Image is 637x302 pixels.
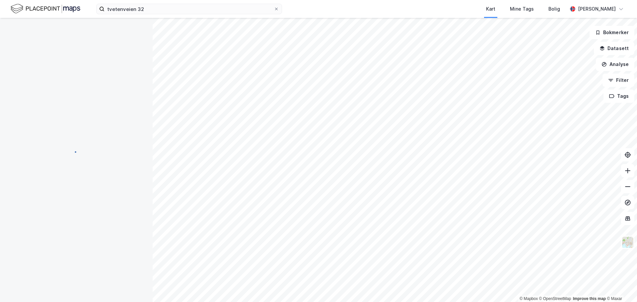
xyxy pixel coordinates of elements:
[604,270,637,302] div: Kontrollprogram for chat
[602,74,634,87] button: Filter
[548,5,560,13] div: Bolig
[621,236,634,249] img: Z
[590,26,634,39] button: Bokmerker
[573,296,606,301] a: Improve this map
[71,151,82,161] img: spinner.a6d8c91a73a9ac5275cf975e30b51cfb.svg
[510,5,534,13] div: Mine Tags
[539,296,571,301] a: OpenStreetMap
[596,58,634,71] button: Analyse
[11,3,80,15] img: logo.f888ab2527a4732fd821a326f86c7f29.svg
[603,90,634,103] button: Tags
[578,5,616,13] div: [PERSON_NAME]
[486,5,495,13] div: Kart
[604,270,637,302] iframe: Chat Widget
[594,42,634,55] button: Datasett
[520,296,538,301] a: Mapbox
[105,4,274,14] input: Søk på adresse, matrikkel, gårdeiere, leietakere eller personer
